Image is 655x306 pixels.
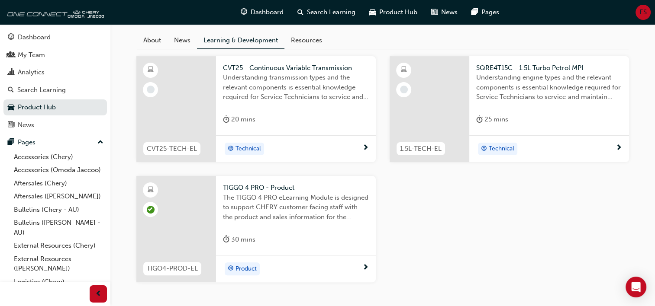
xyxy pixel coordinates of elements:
a: News [3,117,107,133]
span: Technical [236,144,261,154]
span: learningResourceType_ELEARNING-icon [401,64,407,76]
span: pages-icon [8,139,14,147]
a: Resources [284,32,329,48]
button: Pages [3,134,107,150]
a: Aftersales (Chery) [10,177,107,190]
a: My Team [3,47,107,63]
a: Logistics (Chery) [10,275,107,289]
span: up-icon [97,137,103,148]
a: Accessories (Chery) [10,150,107,164]
a: Bulletins ([PERSON_NAME] - AU) [10,216,107,239]
span: search-icon [8,86,14,94]
span: next-icon [616,144,622,152]
span: SQRE4T15C - 1.5L Turbo Petrol MPI [476,63,622,73]
a: Product Hub [3,99,107,115]
a: news-iconNews [424,3,465,21]
div: My Team [18,50,45,60]
a: Learning & Development [197,32,284,49]
a: Accessories (Omoda Jaecoo) [10,163,107,177]
a: Bulletins (Chery - AU) [10,203,107,217]
span: target-icon [228,143,234,155]
span: learningResourceType_ELEARNING-icon [148,185,154,196]
span: Understanding transmission types and the relevant components is essential knowledge required for ... [223,73,369,102]
div: 20 mins [223,114,255,125]
span: car-icon [8,104,14,112]
div: News [18,120,34,130]
span: news-icon [431,7,438,18]
a: External Resources (Chery) [10,239,107,252]
span: ES [639,7,647,17]
div: Search Learning [17,85,66,95]
span: guage-icon [8,34,14,41]
span: Product Hub [379,7,417,17]
span: Product [236,264,257,274]
span: TIGGO 4 PRO - Product [223,183,369,193]
span: News [441,7,458,17]
span: pages-icon [471,7,478,18]
div: 30 mins [223,234,255,245]
span: CVT25-TECH-EL [147,144,197,154]
a: External Resources ([PERSON_NAME]) [10,252,107,275]
span: next-icon [362,264,369,272]
span: search-icon [297,7,303,18]
span: guage-icon [241,7,247,18]
span: duration-icon [476,114,483,125]
span: learningResourceType_ELEARNING-icon [148,64,154,76]
a: pages-iconPages [465,3,506,21]
button: DashboardMy TeamAnalyticsSearch LearningProduct HubNews [3,28,107,134]
span: Technical [489,144,514,154]
span: Search Learning [307,7,355,17]
a: Dashboard [3,29,107,45]
span: duration-icon [223,114,229,125]
div: Open Intercom Messenger [626,277,646,297]
a: About [137,32,168,48]
span: CVT25 - Continuous Variable Transmission [223,63,369,73]
span: chart-icon [8,69,14,76]
span: people-icon [8,51,14,59]
span: TIGO4-PROD-EL [147,264,198,274]
span: next-icon [362,144,369,152]
a: Analytics [3,64,107,80]
span: Dashboard [251,7,284,17]
div: Pages [18,137,35,147]
a: 1.5L-TECH-ELSQRE4T15C - 1.5L Turbo Petrol MPIUnderstanding engine types and the relevant componen... [390,56,629,163]
div: Dashboard [18,32,51,42]
div: Analytics [18,67,45,77]
span: news-icon [8,121,14,129]
a: car-iconProduct Hub [362,3,424,21]
span: car-icon [369,7,376,18]
span: target-icon [481,143,487,155]
span: learningRecordVerb_PASS-icon [147,206,155,214]
a: search-iconSearch Learning [290,3,362,21]
span: prev-icon [95,289,102,300]
span: duration-icon [223,234,229,245]
span: learningRecordVerb_NONE-icon [400,86,408,93]
a: guage-iconDashboard [234,3,290,21]
span: Pages [481,7,499,17]
a: News [168,32,197,48]
span: Understanding engine types and the relevant components is essential knowledge required for Servic... [476,73,622,102]
a: Aftersales ([PERSON_NAME]) [10,190,107,203]
a: TIGO4-PROD-ELTIGGO 4 PRO - ProductThe TIGGO 4 PRO eLearning Module is designed to support CHERY c... [136,176,376,282]
span: learningRecordVerb_NONE-icon [147,86,155,93]
img: oneconnect [4,3,104,21]
a: Search Learning [3,82,107,98]
a: CVT25-TECH-ELCVT25 - Continuous Variable TransmissionUnderstanding transmission types and the rel... [136,56,376,163]
button: ES [636,5,651,20]
span: The TIGGO 4 PRO eLearning Module is designed to support CHERY customer facing staff with the prod... [223,193,369,222]
div: 25 mins [476,114,508,125]
span: 1.5L-TECH-EL [400,144,442,154]
span: target-icon [228,263,234,274]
